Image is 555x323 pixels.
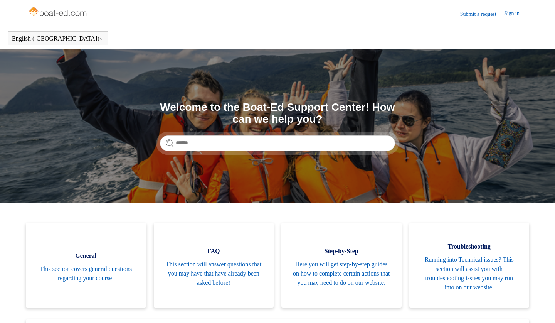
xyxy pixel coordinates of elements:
a: General This section covers general questions regarding your course! [26,223,146,308]
h1: Welcome to the Boat-Ed Support Center! How can we help you? [160,101,395,125]
a: Submit a request [460,10,504,18]
input: Search [160,135,395,151]
a: FAQ This section will answer questions that you may have that have already been asked before! [154,223,274,308]
span: General [37,251,135,260]
span: FAQ [165,247,262,256]
div: Live chat [529,297,549,317]
span: This section will answer questions that you may have that have already been asked before! [165,260,262,287]
a: Step-by-Step Here you will get step-by-step guides on how to complete certain actions that you ma... [281,223,402,308]
span: Here you will get step-by-step guides on how to complete certain actions that you may need to do ... [293,260,390,287]
img: Boat-Ed Help Center home page [28,5,89,20]
span: Step-by-Step [293,247,390,256]
a: Troubleshooting Running into Technical issues? This section will assist you with troubleshooting ... [409,223,530,308]
a: Sign in [504,9,527,19]
span: Troubleshooting [421,242,518,251]
span: This section covers general questions regarding your course! [37,264,135,283]
button: English ([GEOGRAPHIC_DATA]) [12,35,104,42]
span: Running into Technical issues? This section will assist you with troubleshooting issues you may r... [421,255,518,292]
